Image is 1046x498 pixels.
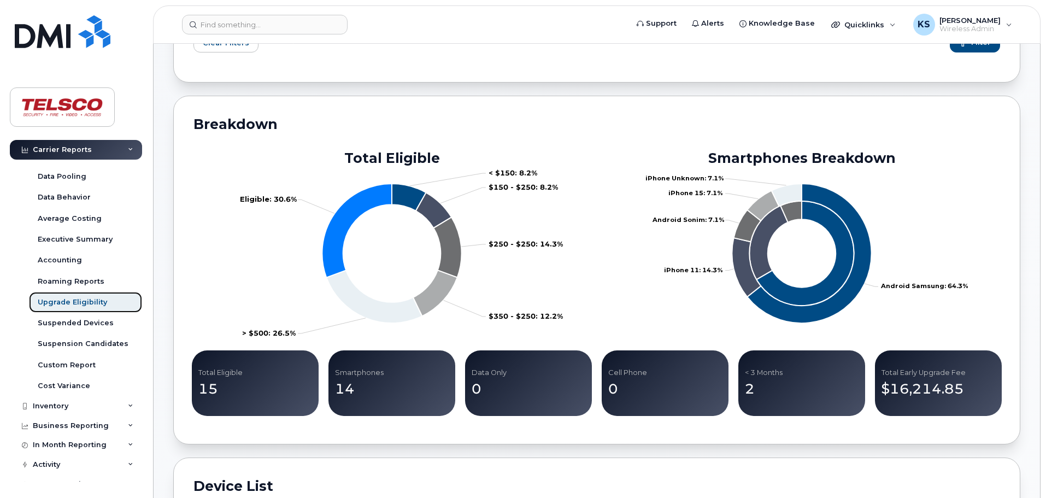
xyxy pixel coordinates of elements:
p: 0 [608,379,722,399]
tspan: $350 - $250: 12.2% [489,312,563,320]
span: KS [918,18,930,31]
span: Knowledge Base [749,18,815,29]
tspan: iPhone 15: 7.1% [668,190,723,197]
input: Find something... [182,15,348,34]
g: Chart [645,175,968,324]
tspan: Android Sonim: 7.1% [652,216,725,224]
tspan: iPhone Unknown: 7.1% [645,175,724,183]
p: Total Early Upgrade Fee [882,368,995,378]
div: Kurt Shelley [906,14,1020,36]
p: < 3 Months [745,368,859,378]
g: Series [645,175,968,324]
h2: Breakdown [193,116,1000,141]
span: Alerts [701,18,724,29]
a: Knowledge Base [732,13,822,34]
p: 0 [472,379,585,399]
span: Wireless Admin [939,25,1001,33]
tspan: iPhone 11: 14.3% [664,266,723,274]
span: [PERSON_NAME] [939,16,1001,25]
tspan: > $500: 26.5% [242,329,296,337]
tspan: Android Samsung: 64.3% [880,283,968,290]
tspan: $250 - $250: 14.3% [489,239,563,248]
tspan: Eligible: 30.6% [240,195,297,203]
div: Quicklinks [824,14,903,36]
p: Data Only [472,368,585,378]
h2: Device List [193,478,1000,494]
span: Quicklinks [844,20,884,29]
p: Cell Phone [608,368,722,378]
tspan: $150 - $250: 8.2% [489,183,558,191]
p: $16,214.85 [882,379,995,399]
p: Total Eligible [198,368,312,378]
h2: Smartphones Breakdown [602,150,1002,166]
tspan: < $150: 8.2% [489,168,537,177]
p: Smartphones [335,368,449,378]
a: Support [629,13,684,34]
a: Alerts [684,13,732,34]
h2: Total Eligible [192,150,592,166]
p: 15 [198,379,312,399]
span: Support [646,18,677,29]
p: 2 [745,379,859,399]
p: 14 [335,379,449,399]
